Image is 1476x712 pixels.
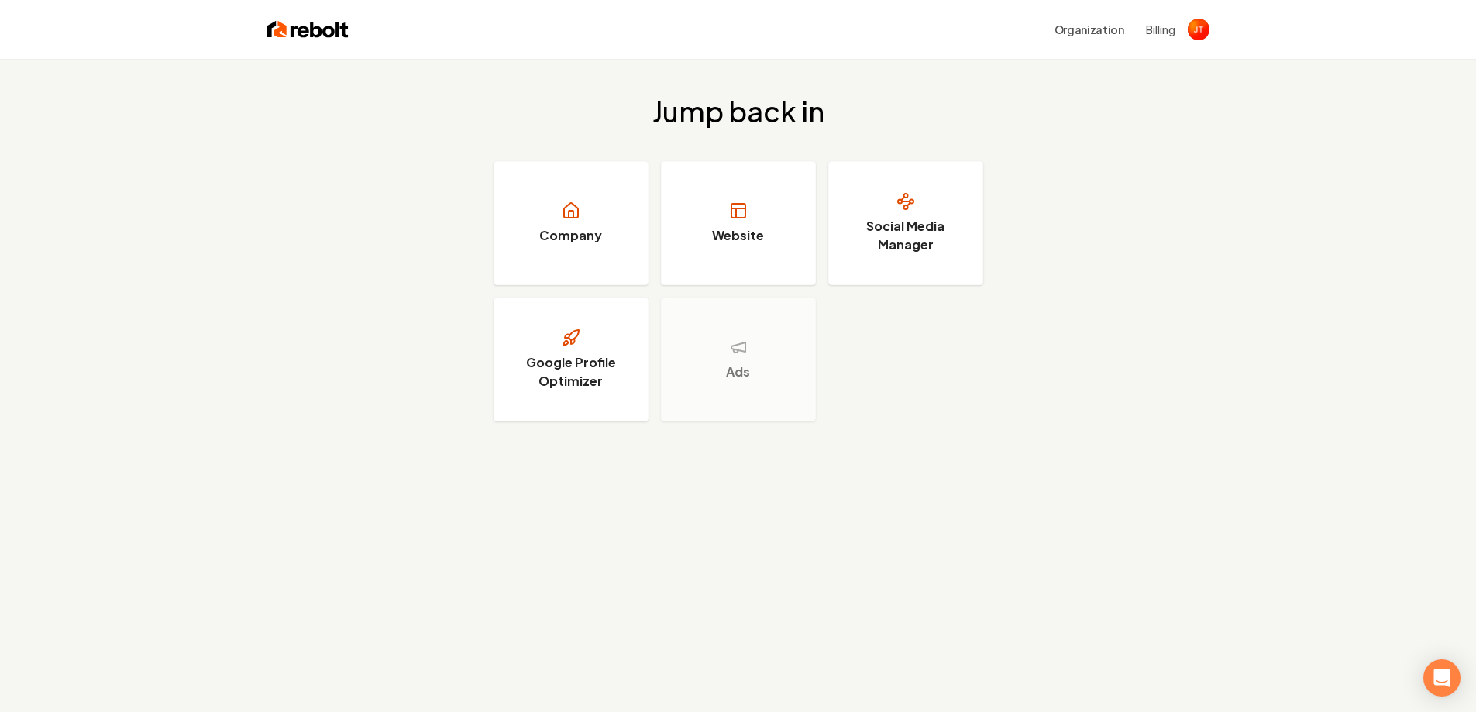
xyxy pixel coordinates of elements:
[1188,19,1209,40] button: Open user button
[712,226,764,245] h3: Website
[267,19,349,40] img: Rebolt Logo
[1423,659,1461,697] div: Open Intercom Messenger
[1146,22,1175,37] button: Billing
[828,161,983,285] a: Social Media Manager
[726,363,750,381] h3: Ads
[494,298,649,421] a: Google Profile Optimizer
[494,161,649,285] a: Company
[1188,19,1209,40] img: Josh Tuatianu
[652,96,824,127] h2: Jump back in
[539,226,602,245] h3: Company
[1045,15,1134,43] button: Organization
[661,161,816,285] a: Website
[848,217,964,254] h3: Social Media Manager
[513,353,629,390] h3: Google Profile Optimizer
